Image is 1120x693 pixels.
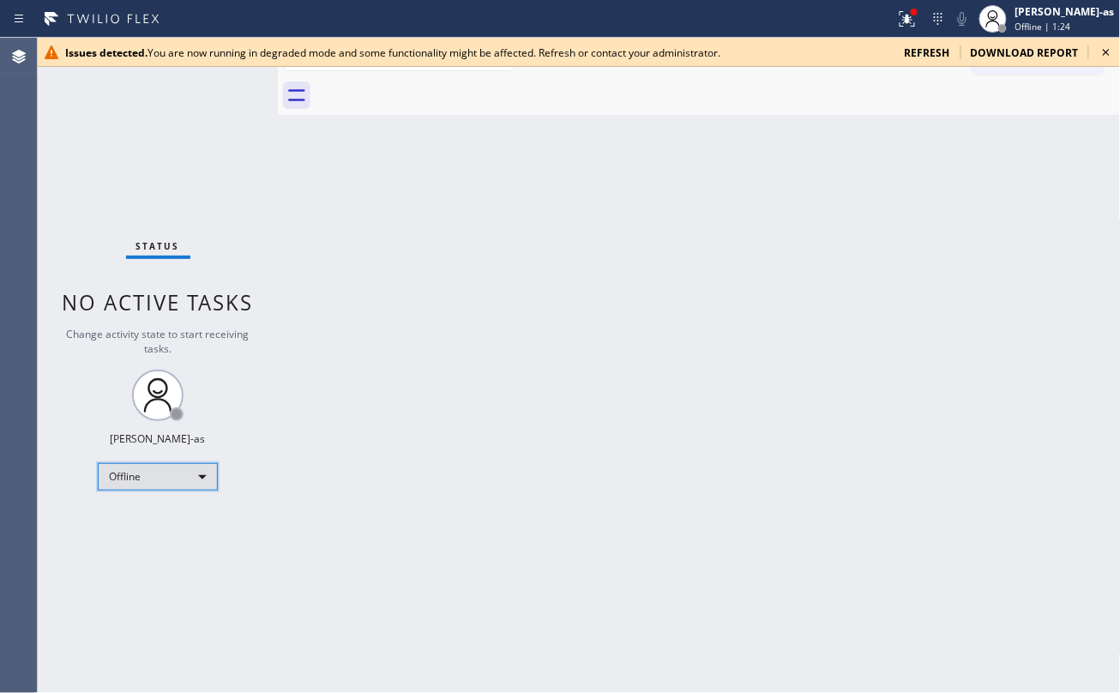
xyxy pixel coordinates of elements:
[971,45,1079,60] span: download report
[905,45,950,60] span: refresh
[111,431,206,446] div: [PERSON_NAME]-as
[63,288,254,316] span: No active tasks
[136,240,180,252] span: Status
[1015,4,1115,19] div: [PERSON_NAME]-as
[65,45,891,60] div: You are now running in degraded mode and some functionality might be affected. Refresh or contact...
[1015,21,1071,33] span: Offline | 1:24
[67,327,250,356] span: Change activity state to start receiving tasks.
[950,7,974,31] button: Mute
[65,45,148,60] b: Issues detected.
[98,463,218,491] div: Offline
